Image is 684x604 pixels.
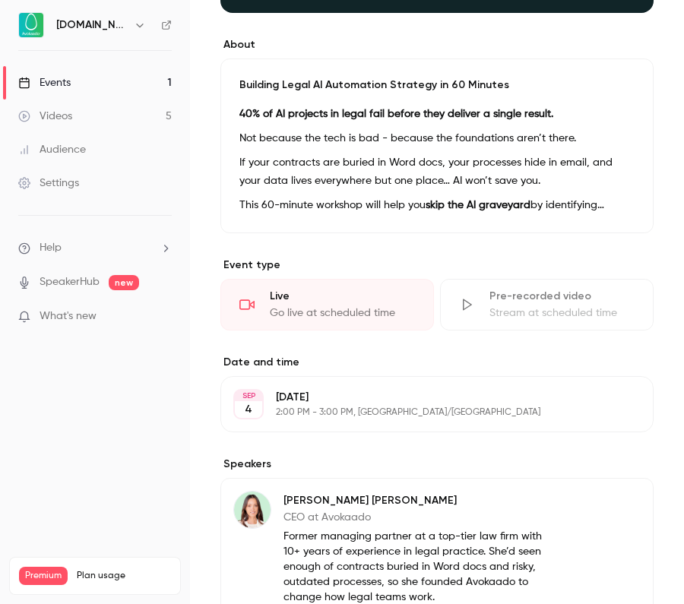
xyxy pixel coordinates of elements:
[40,274,100,290] a: SpeakerHub
[239,77,635,93] p: Building Legal AI Automation Strategy in 60 Minutes
[19,567,68,585] span: Premium
[154,310,172,324] iframe: Noticeable Trigger
[19,13,43,37] img: Avokaado.io
[220,279,434,330] div: LiveGo live at scheduled time
[40,240,62,256] span: Help
[18,142,86,157] div: Audience
[234,492,271,528] img: Mariana Hagström
[276,406,573,419] p: 2:00 PM - 3:00 PM, [GEOGRAPHIC_DATA]/[GEOGRAPHIC_DATA]
[239,109,553,119] strong: 40% of AI projects in legal fail before they deliver a single result.
[245,402,252,417] p: 4
[220,258,654,273] p: Event type
[18,176,79,191] div: Settings
[426,200,530,210] strong: skip the AI graveyard
[77,570,171,582] span: Plan usage
[56,17,128,33] h6: [DOMAIN_NAME]
[270,289,415,304] div: Live
[239,196,635,214] p: This 60-minute workshop will help you by identifying [PERSON_NAME] wins, mapping your priorities,...
[18,240,172,256] li: help-dropdown-opener
[220,37,654,52] label: About
[220,457,654,472] label: Speakers
[489,305,635,321] div: Stream at scheduled time
[283,510,555,525] p: CEO at Avokaado
[239,129,635,147] p: Not because the tech is bad - because the foundations aren’t there.
[18,109,72,124] div: Videos
[276,390,573,405] p: [DATE]
[283,493,555,508] p: [PERSON_NAME] [PERSON_NAME]
[270,305,415,321] div: Go live at scheduled time
[40,308,97,324] span: What's new
[235,391,262,401] div: SEP
[440,279,654,330] div: Pre-recorded videoStream at scheduled time
[220,355,654,370] label: Date and time
[489,289,635,304] div: Pre-recorded video
[239,153,635,190] p: If your contracts are buried in Word docs, your processes hide in email, and your data lives ever...
[109,275,139,290] span: new
[18,75,71,90] div: Events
